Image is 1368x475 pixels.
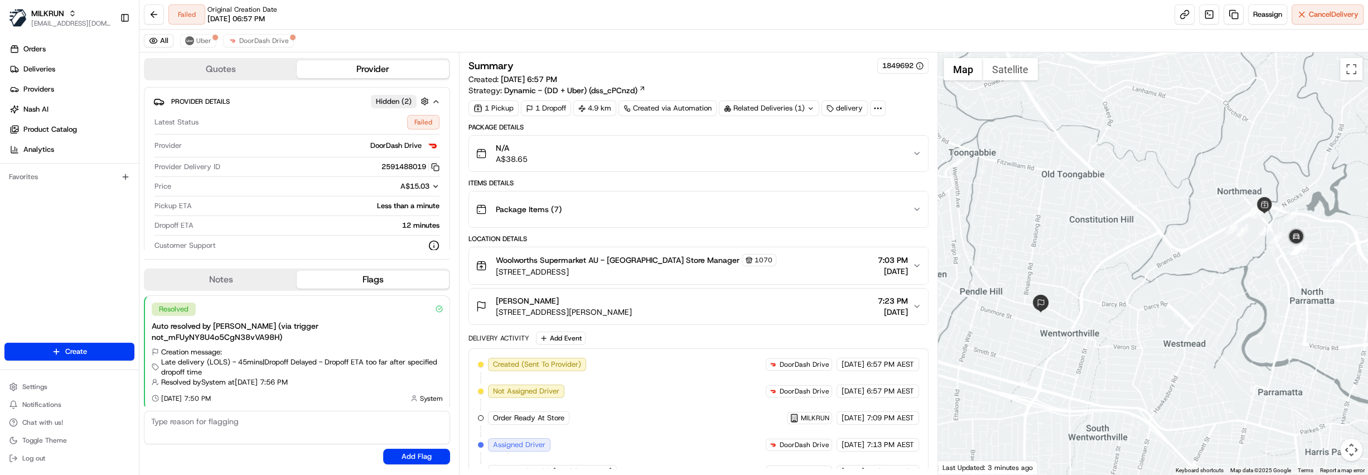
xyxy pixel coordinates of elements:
span: DoorDash Drive [780,387,829,396]
span: N/A [496,142,528,153]
button: N/AA$38.65 [469,136,928,171]
span: • [93,203,96,212]
a: Report a map error [1320,467,1365,473]
button: See all [173,143,203,156]
button: MILKRUN [31,8,64,19]
img: Google [941,460,978,474]
img: uber-new-logo.jpeg [185,36,194,45]
img: doordash_logo_v2.png [768,440,777,449]
div: 💻 [94,251,103,260]
button: Woolworths Supermarket AU - [GEOGRAPHIC_DATA] Store Manager1070[STREET_ADDRESS]7:03 PM[DATE] [469,247,928,284]
button: Package Items (7) [469,191,928,227]
span: A$38.65 [496,153,528,165]
div: Related Deliveries (1) [719,100,819,116]
div: 2 [1269,232,1282,244]
span: Map data ©2025 Google [1230,467,1291,473]
span: 1070 [755,256,772,265]
span: Customer Support [154,241,216,251]
span: System [420,394,443,403]
span: [DATE] [99,203,122,212]
div: Past conversations [11,145,71,154]
span: Provider Details [171,97,230,106]
span: [PERSON_NAME] [35,173,90,182]
span: Deliveries [23,64,55,74]
span: API Documentation [105,250,179,261]
button: [EMAIL_ADDRESS][DOMAIN_NAME] [31,19,111,28]
span: Log out [22,454,45,463]
div: 12 minutes [198,220,439,231]
div: Less than a minute [196,201,439,211]
span: Settings [22,382,47,391]
span: [STREET_ADDRESS] [496,266,776,277]
a: Open this area in Google Maps (opens a new window) [941,460,978,474]
img: doordash_logo_v2.png [768,387,777,396]
span: 6:57 PM AEST [867,359,914,370]
span: 7:23 PM [878,295,908,306]
img: Nash [11,11,33,33]
span: Analytics [23,145,54,155]
span: [DATE] [842,359,864,370]
span: Cancel Delivery [1309,9,1359,20]
span: Product Catalog [23,124,77,135]
span: at [DATE] 7:56 PM [228,377,288,387]
a: Analytics [4,141,139,159]
button: A$15.03 [341,181,439,191]
button: Show satellite imagery [983,58,1038,80]
span: [DATE] [842,413,864,423]
span: [STREET_ADDRESS][PERSON_NAME] [496,306,632,318]
img: Ben Goodger [11,193,29,210]
span: Create [65,347,87,357]
img: doordash_logo_v2.png [426,139,439,152]
span: DoorDash Drive [239,36,289,45]
img: doordash_logo_v2.png [228,36,237,45]
img: MILKRUN [9,9,27,27]
div: 13 [1290,243,1302,255]
span: Toggle Theme [22,436,67,445]
img: 1736555255976-a54dd68f-1ca7-489b-9aae-adbdc363a1c4 [11,107,31,127]
span: DoorDash Drive [780,440,829,449]
div: 4.9 km [573,100,616,116]
span: [DATE] [878,306,908,318]
div: We're available if you need us! [50,118,153,127]
button: Show street map [944,58,983,80]
button: Chat with us! [4,415,134,430]
div: 9 [1246,204,1259,217]
button: 1849692 [882,61,924,71]
div: Package Details [468,123,929,132]
span: Created: [468,74,557,85]
div: Strategy: [468,85,646,96]
span: Order Ready At Store [493,413,564,423]
a: 💻API Documentation [90,245,183,265]
div: 1 [1286,208,1298,220]
input: Clear [29,72,184,84]
span: Notifications [22,400,61,409]
div: delivery [821,100,868,116]
img: Hannah Dayet [11,162,29,180]
div: Items Details [468,179,929,188]
div: Delivery Activity [468,334,529,343]
div: Location Details [468,234,929,243]
button: Add Flag [383,449,450,464]
span: Resolved by System [161,377,226,387]
span: 7:03 PM [878,255,908,266]
span: [DATE] [842,386,864,396]
span: Late delivery (LOLS) - 45mins | Dropoff Delayed - Dropoff ETA too far after specified dropoff time [161,357,443,377]
div: Start new chat [50,107,183,118]
span: [PERSON_NAME] [496,295,559,306]
div: 📗 [11,251,20,260]
img: 8016278978528_b943e370aa5ada12b00a_72.png [23,107,43,127]
button: Keyboard shortcuts [1176,467,1224,474]
span: Creation message: [161,347,222,357]
span: Reassign [1253,9,1282,20]
button: Provider [297,60,448,78]
span: [DATE] [842,440,864,450]
span: Nash AI [23,104,49,114]
span: • [93,173,96,182]
div: Favorites [4,168,134,186]
button: Log out [4,450,134,466]
img: doordash_logo_v2.png [768,360,777,369]
span: Provider [154,141,182,151]
button: Toggle Theme [4,433,134,448]
button: [PERSON_NAME][STREET_ADDRESS][PERSON_NAME]7:23 PM[DATE] [469,289,928,324]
